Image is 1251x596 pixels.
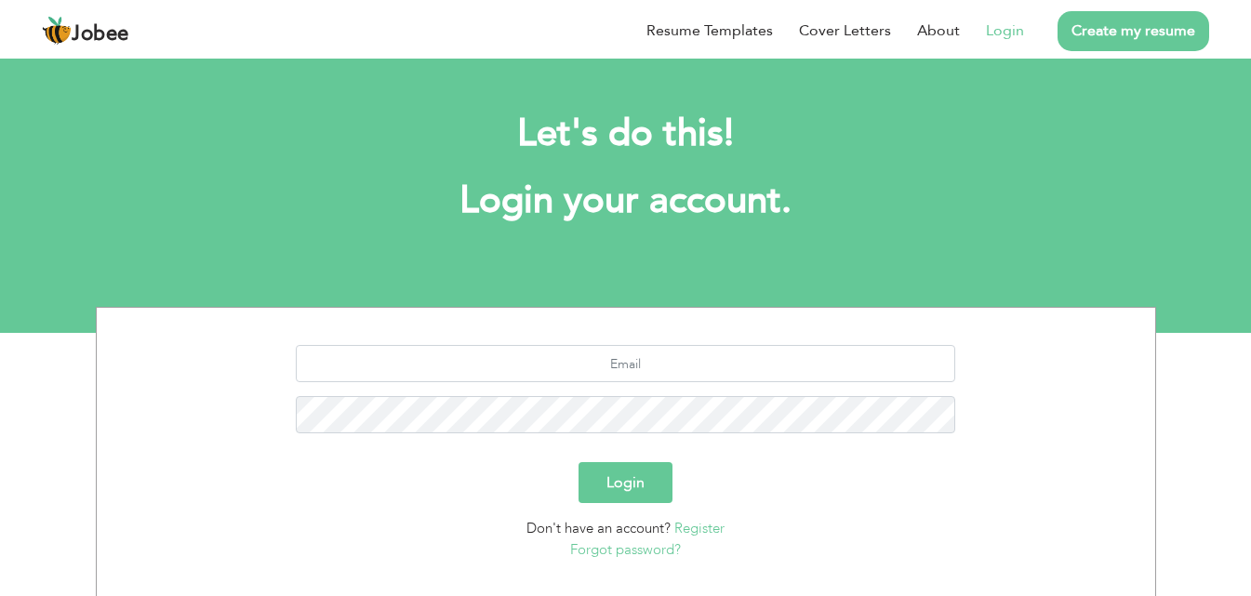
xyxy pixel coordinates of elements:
[570,540,681,559] a: Forgot password?
[124,177,1128,225] h1: Login your account.
[646,20,773,42] a: Resume Templates
[296,345,955,382] input: Email
[674,519,725,537] a: Register
[526,519,671,537] span: Don't have an account?
[42,16,129,46] a: Jobee
[579,462,672,503] button: Login
[42,16,72,46] img: jobee.io
[72,24,129,45] span: Jobee
[917,20,960,42] a: About
[1058,11,1209,51] a: Create my resume
[799,20,891,42] a: Cover Letters
[124,110,1128,158] h2: Let's do this!
[986,20,1024,42] a: Login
